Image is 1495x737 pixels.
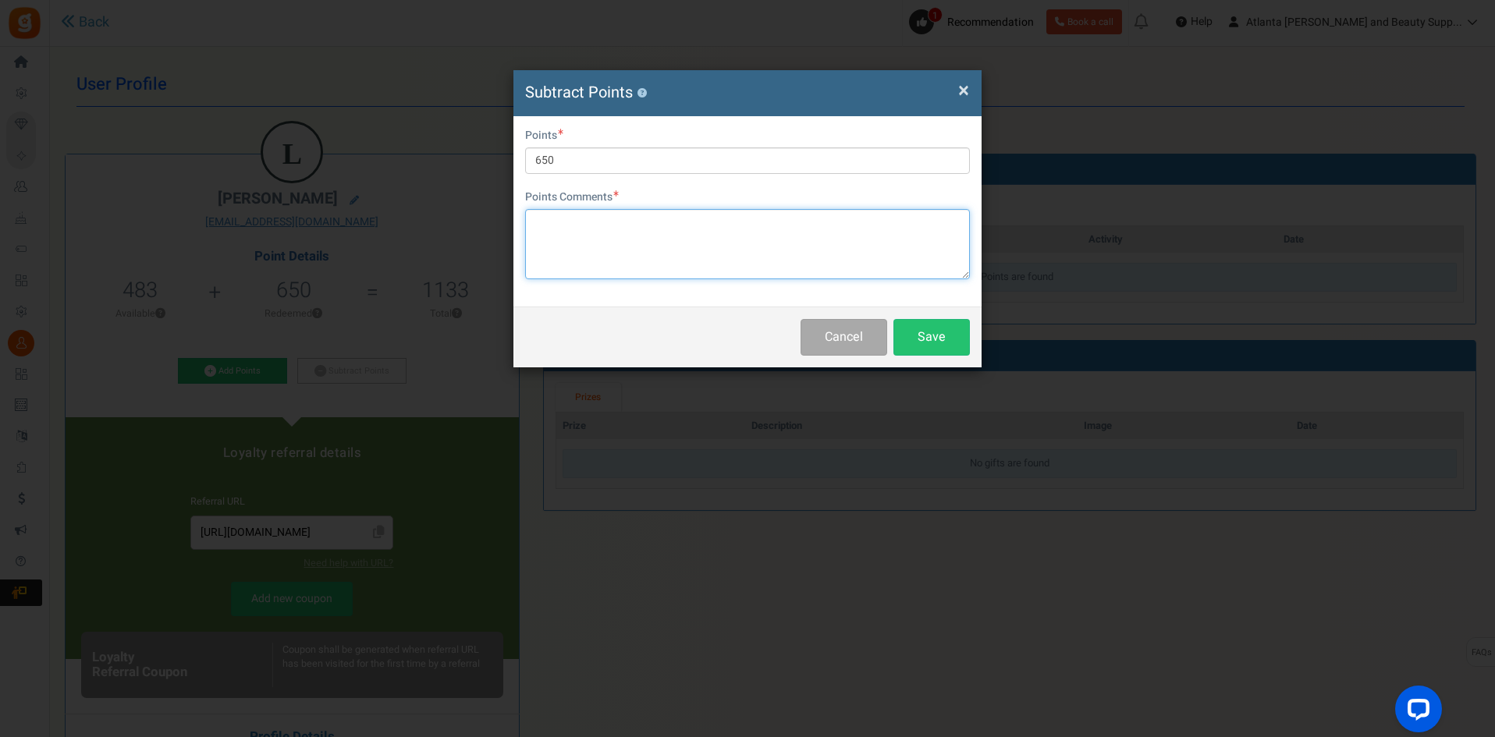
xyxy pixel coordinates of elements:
[525,190,619,205] label: Points Comments
[525,82,970,105] h4: Subtract Points
[893,319,970,356] button: Save
[525,128,563,144] label: Points
[801,319,887,356] button: Cancel
[637,88,647,98] button: ?
[958,76,969,105] span: ×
